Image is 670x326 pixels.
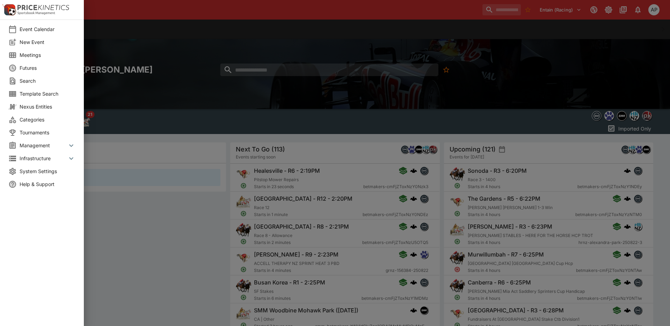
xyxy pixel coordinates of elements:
[20,103,75,110] span: Nexus Entities
[20,142,67,149] span: Management
[20,116,75,123] span: Categories
[20,90,75,97] span: Template Search
[20,155,67,162] span: Infrastructure
[17,5,69,10] img: PriceKinetics
[20,64,75,72] span: Futures
[20,180,75,188] span: Help & Support
[20,51,75,59] span: Meetings
[2,3,16,17] img: PriceKinetics Logo
[20,168,75,175] span: System Settings
[20,129,75,136] span: Tournaments
[20,38,75,46] span: New Event
[20,77,75,84] span: Search
[20,25,75,33] span: Event Calendar
[17,12,55,15] img: Sportsbook Management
